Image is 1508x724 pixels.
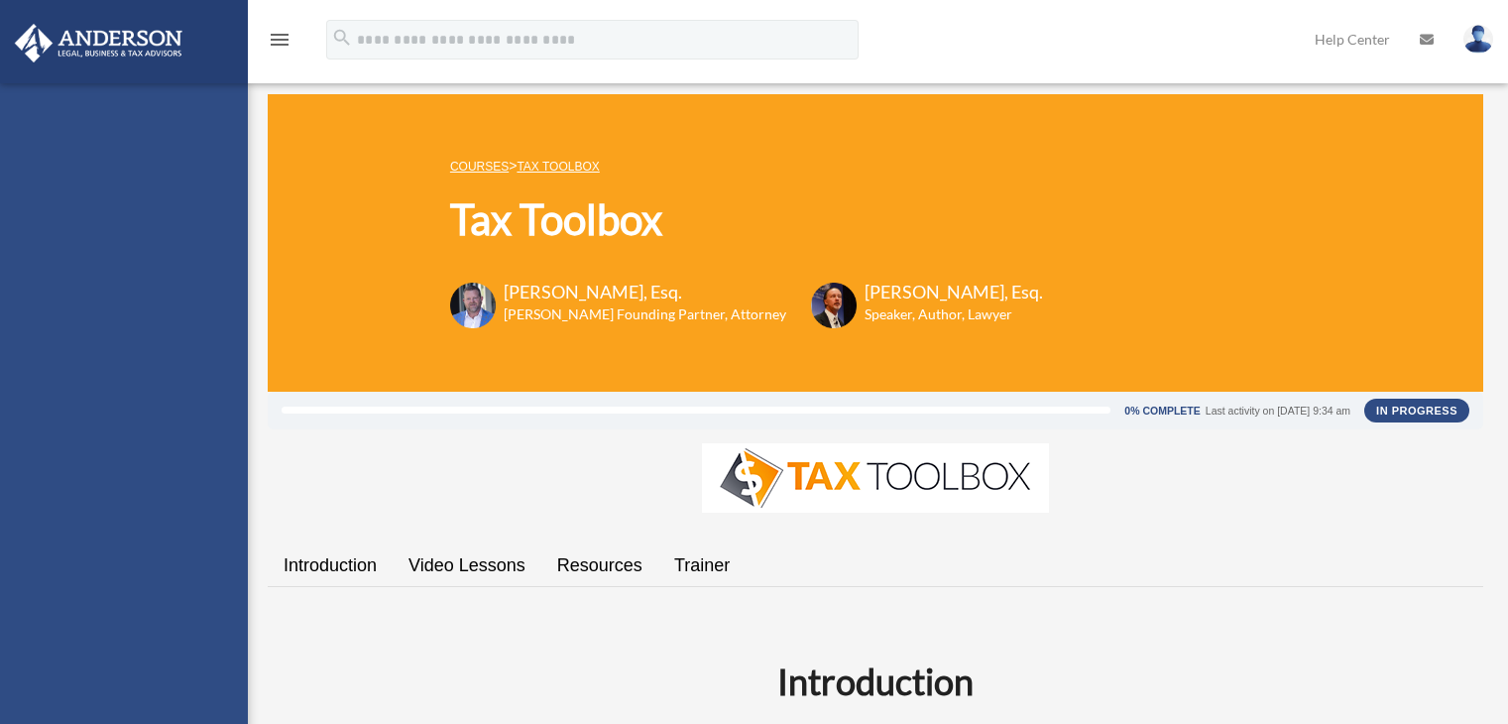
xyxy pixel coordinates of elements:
[268,538,393,594] a: Introduction
[1364,399,1469,422] div: In Progress
[504,304,786,324] h6: [PERSON_NAME] Founding Partner, Attorney
[331,27,353,49] i: search
[450,160,509,174] a: COURSES
[811,283,857,328] img: Scott-Estill-Headshot.png
[1463,25,1493,54] img: User Pic
[504,280,786,304] h3: [PERSON_NAME], Esq.
[865,304,1018,324] h6: Speaker, Author, Lawyer
[541,538,658,594] a: Resources
[450,154,1043,179] p: >
[450,190,1043,249] h1: Tax Toolbox
[268,35,291,52] a: menu
[9,24,188,62] img: Anderson Advisors Platinum Portal
[268,28,291,52] i: menu
[280,657,1471,706] h2: Introduction
[517,160,599,174] a: Tax Toolbox
[658,538,746,594] a: Trainer
[865,280,1043,304] h3: [PERSON_NAME], Esq.
[1206,406,1350,417] div: Last activity on [DATE] 9:34 am
[450,283,496,328] img: Toby-circle-head.png
[1124,406,1200,417] div: 0% Complete
[393,538,541,594] a: Video Lessons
